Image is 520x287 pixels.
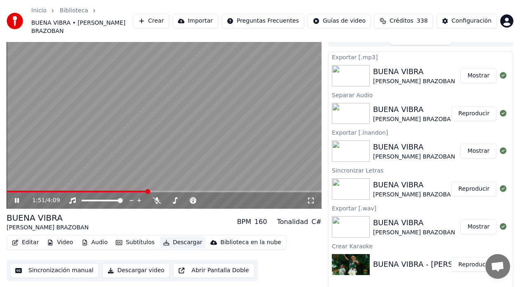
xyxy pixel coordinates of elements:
div: [PERSON_NAME] BRAZOBAN [373,115,455,124]
div: [PERSON_NAME] BRAZOBAN [7,224,89,232]
span: BUENA VIBRA • [PERSON_NAME] BRAZOBAN [31,19,133,35]
div: Exportar [.inandon] [329,127,513,137]
button: Descargar video [102,263,170,278]
button: Mostrar [460,68,497,83]
div: Chat abierto [485,254,510,279]
div: Tonalidad [277,217,308,227]
div: 160 [254,217,267,227]
div: / [32,196,52,205]
button: Reproducir [451,257,497,272]
button: Editar [9,237,42,248]
button: Audio [78,237,111,248]
button: Preguntas Frecuentes [222,14,304,28]
div: [PERSON_NAME] BRAZOBAN [373,229,455,237]
div: [PERSON_NAME] BRAZOBAN [373,153,455,161]
div: Biblioteca en la nube [220,238,281,247]
button: Guías de video [308,14,371,28]
nav: breadcrumb [31,7,133,35]
div: BUENA VIBRA [373,104,455,115]
div: Configuración [452,17,492,25]
button: Crear [133,14,169,28]
button: Reproducir [451,182,497,196]
div: [PERSON_NAME] BRAZOBAN [373,77,455,86]
a: Inicio [31,7,47,15]
button: Abrir Pantalla Doble [173,263,254,278]
button: Importar [173,14,218,28]
button: Reproducir [451,106,497,121]
button: Créditos338 [374,14,433,28]
button: Mostrar [460,144,497,159]
img: youka [7,13,23,29]
div: BPM [237,217,251,227]
span: 1:51 [32,196,45,205]
div: Crear Karaoke [329,241,513,251]
button: Descargar [160,237,206,248]
div: C# [311,217,322,227]
div: BUENA VIBRA [373,217,455,229]
div: BUENA VIBRA [7,212,89,224]
button: Configuración [436,14,497,28]
a: Biblioteca [60,7,88,15]
div: Sincronizar Letras [329,165,513,175]
span: 338 [417,17,428,25]
div: BUENA VIBRA [373,179,455,191]
div: Exportar [.mp3] [329,52,513,62]
div: BUENA VIBRA [373,66,455,77]
div: [PERSON_NAME] BRAZOBAN [373,191,455,199]
span: 4:09 [47,196,60,205]
span: Créditos [389,17,413,25]
button: Video [44,237,76,248]
div: Exportar [.wav] [329,203,513,213]
div: Separar Audio [329,90,513,100]
button: Subtítulos [112,237,158,248]
button: Mostrar [460,219,497,234]
div: BUENA VIBRA [373,141,455,153]
button: Sincronización manual [10,263,99,278]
